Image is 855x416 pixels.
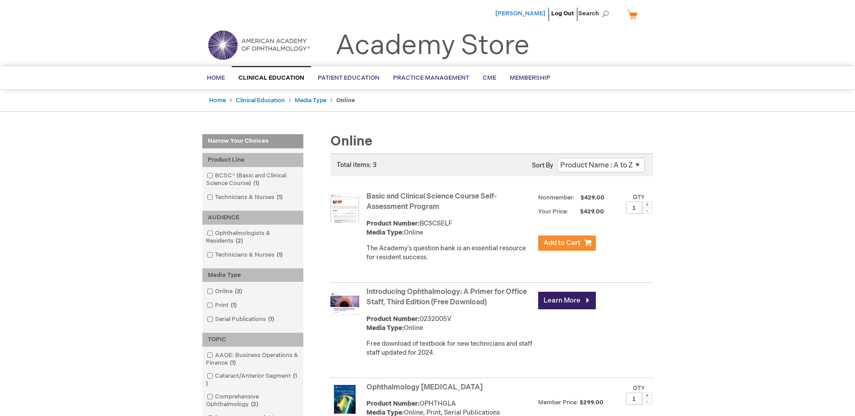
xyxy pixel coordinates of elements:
strong: Media Type: [366,324,404,332]
span: Patient Education [318,74,379,81]
div: 0232005V Online [366,315,534,333]
span: 1 [274,251,285,258]
label: Qty [633,384,645,392]
input: Qty [626,393,642,405]
strong: Product Number: [366,220,420,227]
button: Add to Cart [538,235,596,251]
div: Product Line [202,153,303,167]
span: Total items: 3 [337,161,377,169]
span: 3 [233,288,244,295]
div: BCSCSELF Online [366,219,534,237]
img: Ophthalmology Glaucoma [330,385,359,414]
a: Print1 [205,301,240,310]
span: 1 [251,180,261,187]
strong: Product Number: [366,315,420,323]
a: Ophthalmologists & Residents2 [205,229,301,245]
a: Learn More [538,292,596,309]
span: Practice Management [393,74,469,81]
div: Free download of textbook for new technicians and staff staff updated for 2024. [366,339,534,357]
a: Log Out [551,10,574,17]
span: 1 [274,194,285,201]
strong: Media Type: [366,229,404,236]
span: $429.00 [579,194,606,201]
a: Comprehensive Ophthalmology2 [205,393,301,409]
span: Online [330,133,372,149]
span: 1 [266,316,276,323]
a: Technicians & Nurses1 [205,193,286,202]
a: [PERSON_NAME] [495,10,545,17]
span: Add to Cart [544,239,581,247]
strong: Member Price: [538,399,578,406]
strong: Your Price: [538,208,568,215]
span: $299.00 [580,399,605,406]
span: 1 [229,302,239,309]
a: Basic and Clinical Science Course Self-Assessment Program [366,192,497,211]
a: Technicians & Nurses1 [205,251,286,259]
span: CME [483,74,496,81]
a: Online3 [205,287,246,296]
span: 2 [249,401,261,408]
a: BCSC® (Basic and Clinical Science Course)1 [205,172,301,188]
a: Serial Publications1 [205,315,278,324]
img: Basic and Clinical Science Course Self-Assessment Program [330,194,359,223]
span: 1 [228,359,238,366]
div: AUDIENCE [202,211,303,225]
label: Qty [633,194,645,201]
span: Search [578,5,613,23]
a: Introducing Ophthalmology: A Primer for Office Staff, Third Edition (Free Download) [366,288,527,307]
a: Clinical Education [236,97,285,104]
div: The Academy's question bank is an essential resource for resident success. [366,244,534,262]
strong: Online [336,97,355,104]
span: $429.00 [570,208,605,215]
span: 2 [233,237,245,244]
strong: Product Number: [366,400,420,407]
strong: Nonmember: [538,192,575,203]
a: Media Type [295,97,326,104]
a: Cataract/Anterior Segment1 [205,372,301,388]
div: TOPIC [202,333,303,347]
img: Introducing Ophthalmology: A Primer for Office Staff, Third Edition (Free Download) [330,289,359,318]
span: Clinical Education [238,74,304,81]
span: Membership [510,74,550,81]
a: Ophthalmology [MEDICAL_DATA] [366,383,483,392]
span: Home [207,74,225,81]
strong: Narrow Your Choices [202,134,303,149]
a: Home [209,97,226,104]
a: AAOE: Business Operations & Finance1 [205,351,301,367]
span: 1 [206,372,297,387]
input: Qty [626,202,642,214]
label: Sort By [532,162,553,169]
a: Academy Store [335,30,530,62]
div: Media Type [202,268,303,282]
